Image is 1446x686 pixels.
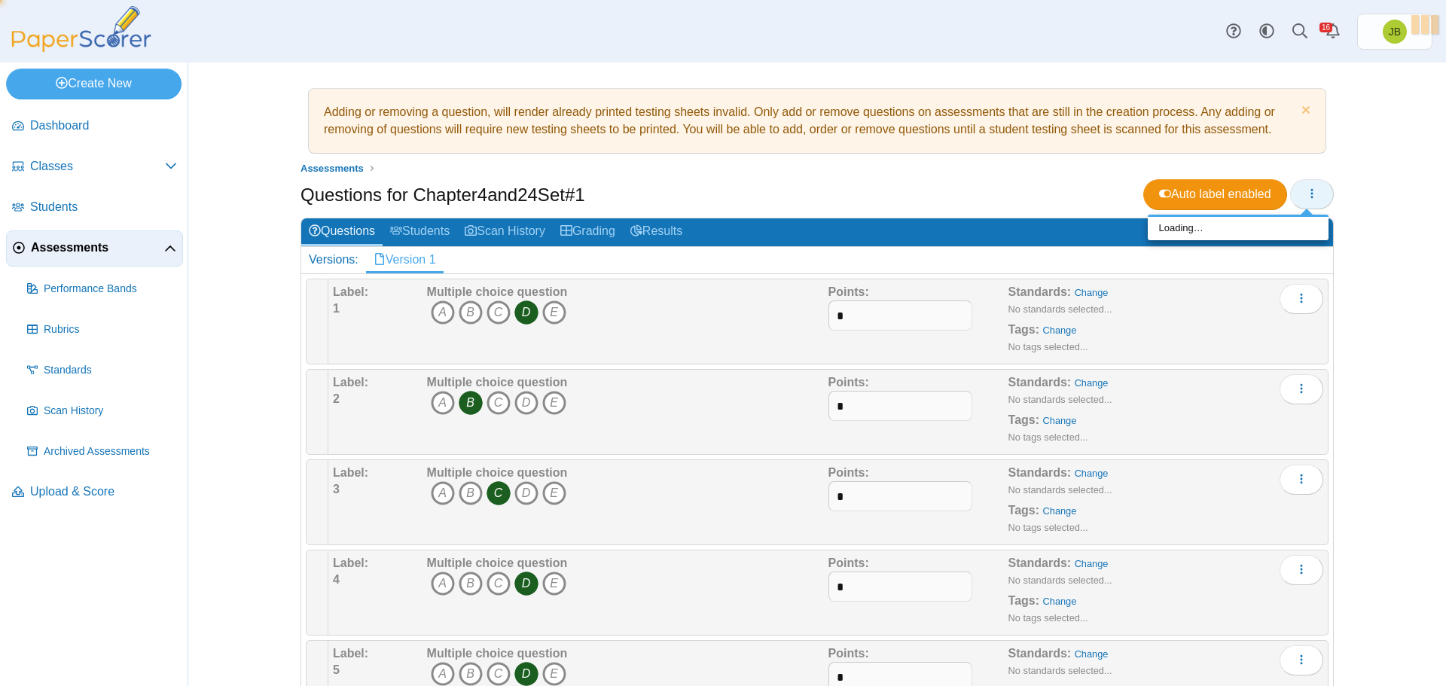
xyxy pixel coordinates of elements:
a: Version 1 [366,247,444,273]
a: Change [1075,377,1109,389]
b: Label: [333,466,368,479]
a: Grading [553,218,623,246]
b: Label: [333,285,368,298]
i: E [542,662,566,686]
b: Multiple choice question [427,466,568,479]
b: Label: [333,647,368,660]
i: E [542,572,566,596]
i: B [459,662,483,686]
b: Tags: [1008,504,1039,517]
i: D [514,662,538,686]
a: Change [1043,596,1077,607]
span: Joel Boyd [1383,20,1407,44]
small: No standards selected... [1008,394,1112,405]
a: Change [1043,505,1077,517]
b: Label: [333,556,368,569]
i: C [487,572,511,596]
i: B [459,391,483,415]
a: Change [1043,325,1077,336]
small: No tags selected... [1008,341,1088,352]
span: Classes [30,158,165,175]
a: Scan History [457,218,553,246]
a: Alerts [1316,15,1350,48]
i: A [431,391,455,415]
b: Standards: [1008,376,1072,389]
img: PaperScorer [6,6,157,52]
b: 2 [333,392,340,405]
b: Points: [828,376,869,389]
i: B [459,300,483,325]
span: Rubrics [44,322,177,337]
a: Assessments [6,230,183,267]
i: A [431,481,455,505]
small: No standards selected... [1008,303,1112,315]
b: Points: [828,285,869,298]
button: More options [1280,374,1323,404]
b: Standards: [1008,556,1072,569]
span: Performance Bands [44,282,177,297]
div: Versions: [301,247,366,273]
i: E [542,481,566,505]
small: No tags selected... [1008,431,1088,443]
a: Auto label enabled [1143,179,1287,209]
i: E [542,300,566,325]
span: Dashboard [30,117,177,134]
a: Change [1075,468,1109,479]
i: B [459,572,483,596]
i: E [542,391,566,415]
a: Rubrics [21,312,183,348]
i: A [431,300,455,325]
a: Scan History [21,393,183,429]
a: Questions [301,218,383,246]
button: More options [1280,284,1323,314]
small: No tags selected... [1008,612,1088,623]
b: Points: [828,647,869,660]
span: Assessments [300,163,364,174]
i: C [487,391,511,415]
b: Standards: [1008,647,1072,660]
i: D [514,300,538,325]
a: Archived Assessments [21,434,183,470]
a: Performance Bands [21,271,183,307]
div: Adding or removing a question, will render already printed testing sheets invalid. Only add or re... [316,96,1318,145]
a: PaperScorer [6,41,157,54]
i: A [431,572,455,596]
small: No standards selected... [1008,484,1112,495]
b: Standards: [1008,285,1072,298]
i: C [487,662,511,686]
span: Joel Boyd [1389,26,1401,37]
a: Change [1075,558,1109,569]
a: Create New [6,69,182,99]
a: Classes [6,149,183,185]
small: No standards selected... [1008,575,1112,586]
i: C [487,481,511,505]
b: Multiple choice question [427,285,568,298]
a: Assessments [297,159,368,178]
span: Archived Assessments [44,444,177,459]
b: 4 [333,573,340,586]
span: Assessments [31,239,164,256]
b: Standards: [1008,466,1072,479]
b: 5 [333,663,340,676]
span: Students [30,199,177,215]
i: C [487,300,511,325]
i: D [514,391,538,415]
a: Dismiss notice [1298,104,1310,120]
span: Standards [44,363,177,378]
a: Results [623,218,690,246]
i: D [514,481,538,505]
a: Change [1075,648,1109,660]
button: More options [1280,555,1323,585]
b: Multiple choice question [427,376,568,389]
a: Joel Boyd [1357,14,1432,50]
span: Upload & Score [30,483,177,500]
a: Students [383,218,457,246]
b: Multiple choice question [427,647,568,660]
i: A [431,662,455,686]
b: Label: [333,376,368,389]
span: Scan History [44,404,177,419]
small: No tags selected... [1008,522,1088,533]
i: D [514,572,538,596]
div: Loading… [1148,217,1329,239]
i: B [459,481,483,505]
